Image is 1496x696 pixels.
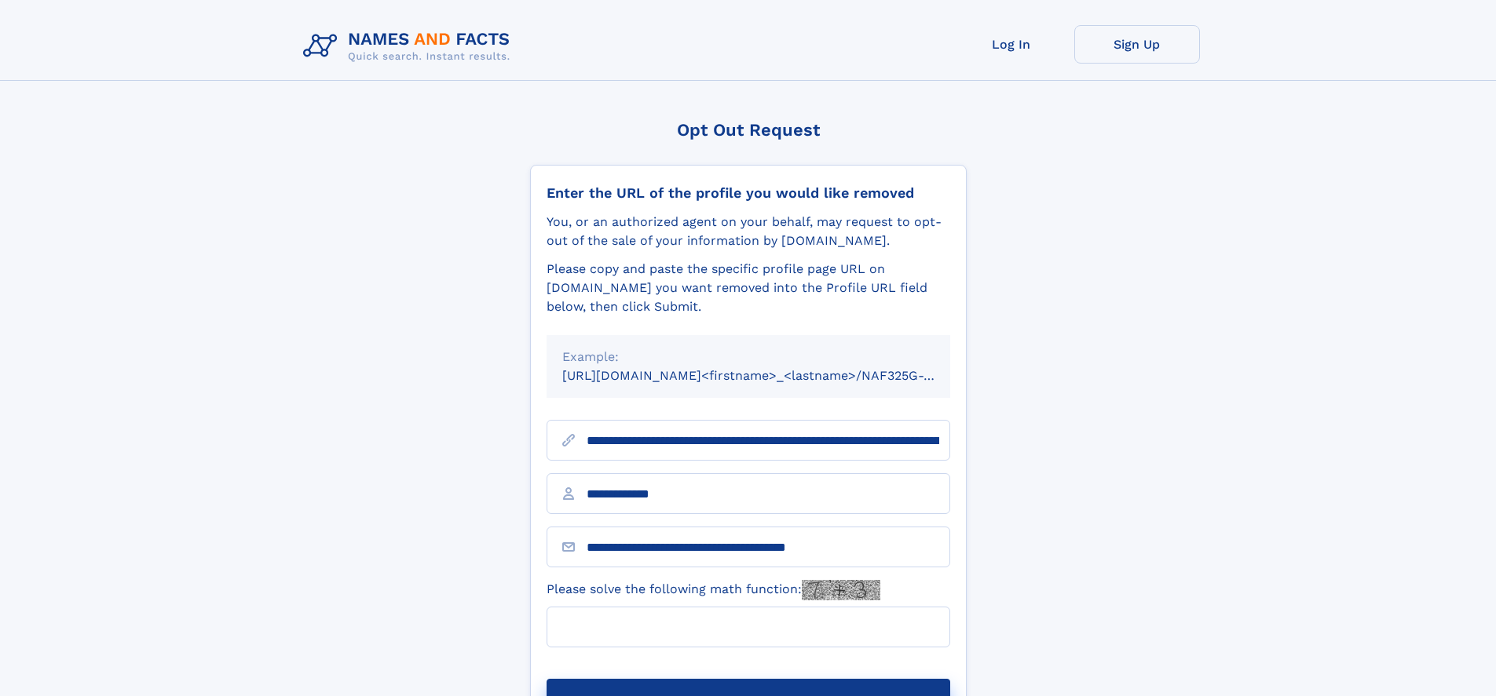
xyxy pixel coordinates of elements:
[547,260,950,316] div: Please copy and paste the specific profile page URL on [DOMAIN_NAME] you want removed into the Pr...
[530,120,967,140] div: Opt Out Request
[1074,25,1200,64] a: Sign Up
[547,184,950,202] div: Enter the URL of the profile you would like removed
[547,213,950,250] div: You, or an authorized agent on your behalf, may request to opt-out of the sale of your informatio...
[949,25,1074,64] a: Log In
[297,25,523,67] img: Logo Names and Facts
[562,368,980,383] small: [URL][DOMAIN_NAME]<firstname>_<lastname>/NAF325G-xxxxxxxx
[562,348,935,366] div: Example:
[547,580,880,600] label: Please solve the following math function:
